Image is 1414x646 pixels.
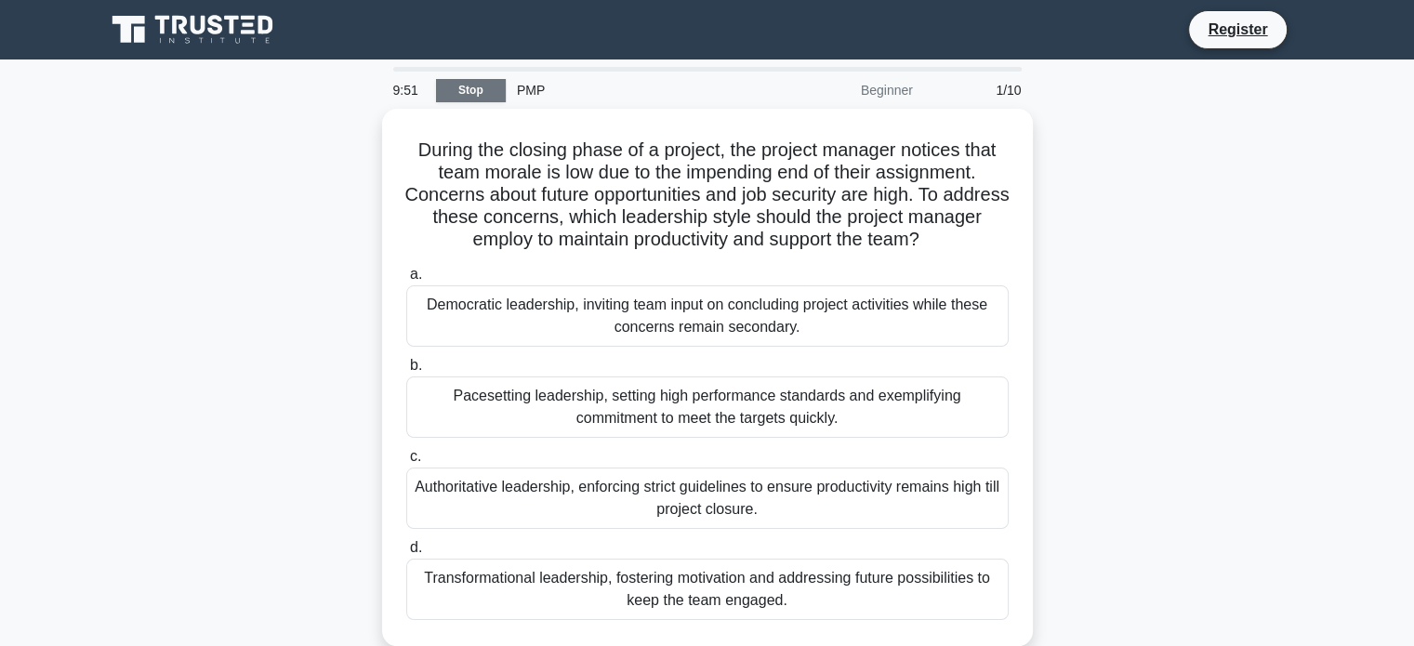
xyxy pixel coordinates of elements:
span: c. [410,448,421,464]
div: PMP [506,72,761,109]
span: a. [410,266,422,282]
div: Pacesetting leadership, setting high performance standards and exemplifying commitment to meet th... [406,376,1009,438]
div: 1/10 [924,72,1033,109]
div: 9:51 [382,72,436,109]
div: Transformational leadership, fostering motivation and addressing future possibilities to keep the... [406,559,1009,620]
a: Stop [436,79,506,102]
span: b. [410,357,422,373]
a: Register [1196,18,1278,41]
div: Democratic leadership, inviting team input on concluding project activities while these concerns ... [406,285,1009,347]
span: d. [410,539,422,555]
h5: During the closing phase of a project, the project manager notices that team morale is low due to... [404,138,1011,252]
div: Authoritative leadership, enforcing strict guidelines to ensure productivity remains high till pr... [406,468,1009,529]
div: Beginner [761,72,924,109]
